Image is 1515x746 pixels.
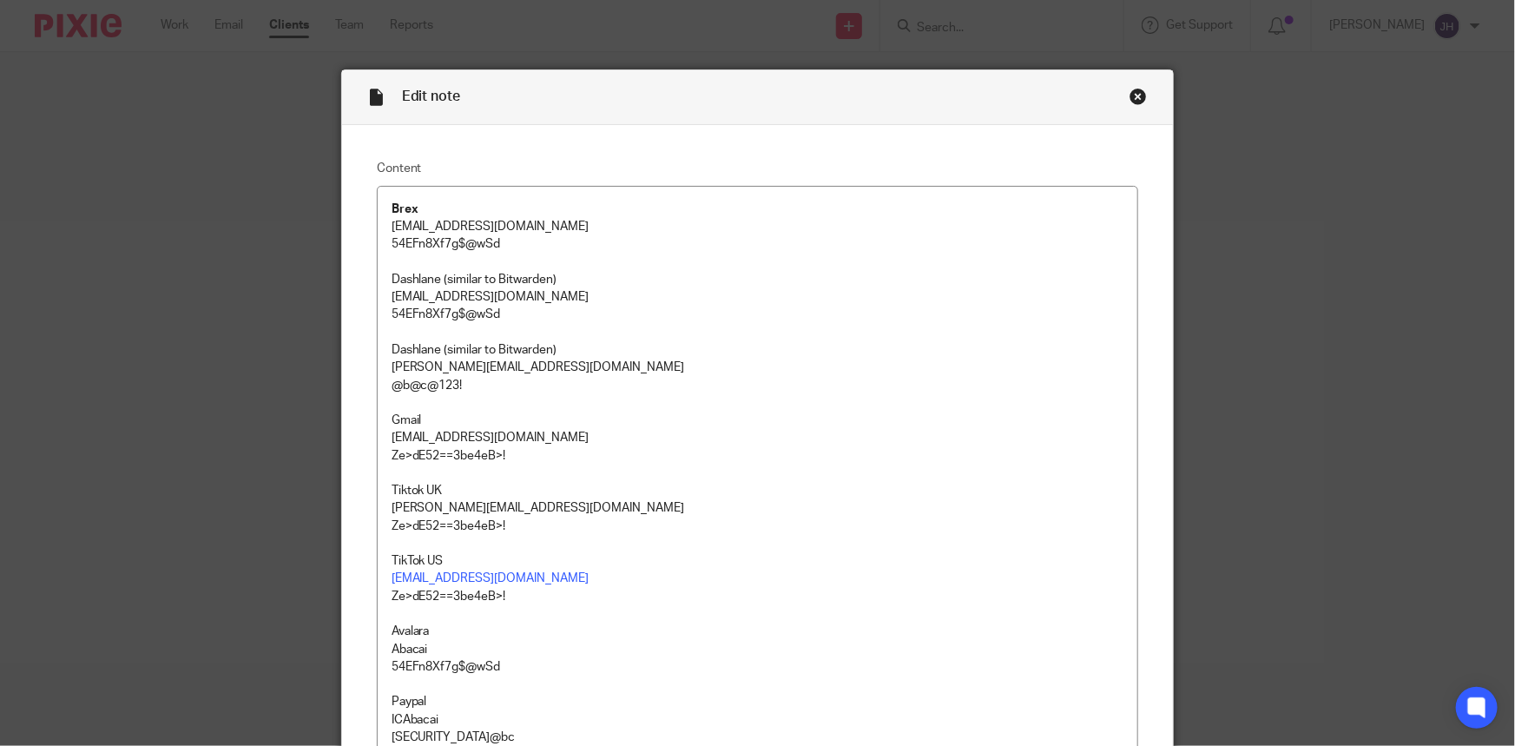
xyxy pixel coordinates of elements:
label: Content [377,160,1139,177]
p: Avalara [392,623,1124,640]
p: [EMAIL_ADDRESS][DOMAIN_NAME] [392,288,1124,306]
a: [EMAIL_ADDRESS][DOMAIN_NAME] [392,572,590,584]
p: 54EFn8Xf7g$@wSd Dashlane (similar to Bitwarden) [392,306,1124,359]
div: Close this dialog window [1130,88,1147,105]
p: Paypal [392,693,1124,710]
p: Ze>dE52==3be4eB>! [392,588,1124,605]
strong: Brex [392,203,418,215]
p: Ze>dE52==3be4eB>! [392,518,1124,535]
p: Tiktok UK [392,482,1124,499]
p: Gmail [392,412,1124,429]
p: @b@c@123! [392,377,1124,394]
p: TikTok US [392,552,1124,570]
p: Abacai [392,641,1124,658]
p: [PERSON_NAME][EMAIL_ADDRESS][DOMAIN_NAME] [392,499,1124,517]
p: [EMAIL_ADDRESS][DOMAIN_NAME] [392,218,1124,235]
p: Ze>dE52==3be4eB>! [392,447,1124,465]
span: Edit note [402,89,461,103]
p: 54EFn8Xf7g$@wSd [392,235,1124,253]
p: [EMAIL_ADDRESS][DOMAIN_NAME] [392,429,1124,446]
p: [PERSON_NAME][EMAIL_ADDRESS][DOMAIN_NAME] [392,359,1124,376]
p: [SECURITY_DATA]@bc [392,729,1124,746]
p: Dashlane (similar to Bitwarden) [392,271,1124,288]
p: ICAbacai [392,711,1124,729]
p: 54EFn8Xf7g$@wSd [392,658,1124,676]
